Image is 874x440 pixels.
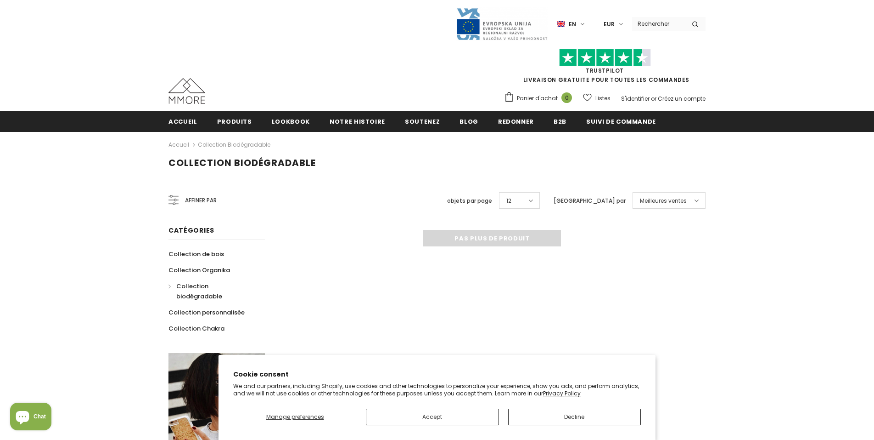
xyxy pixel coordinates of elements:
[233,409,357,425] button: Manage preferences
[447,196,492,206] label: objets par page
[405,111,440,131] a: soutenez
[498,117,534,126] span: Redonner
[217,117,252,126] span: Produits
[7,403,54,433] inbox-online-store-chat: Shopify online store chat
[583,90,611,106] a: Listes
[272,117,310,126] span: Lookbook
[640,196,687,206] span: Meilleures ventes
[217,111,252,131] a: Produits
[658,95,706,103] a: Créez un compte
[168,78,205,104] img: Cas MMORE
[456,7,548,41] img: Javni Razpis
[586,67,624,74] a: TrustPilot
[554,196,626,206] label: [GEOGRAPHIC_DATA] par
[366,409,499,425] button: Accept
[168,266,230,274] span: Collection Organika
[557,20,565,28] img: i-lang-1.png
[168,111,197,131] a: Accueil
[459,111,478,131] a: Blog
[456,20,548,28] a: Javni Razpis
[168,156,316,169] span: Collection biodégradable
[604,20,615,29] span: EUR
[168,308,245,317] span: Collection personnalisée
[498,111,534,131] a: Redonner
[330,117,385,126] span: Notre histoire
[504,91,577,105] a: Panier d'achat 0
[632,17,685,30] input: Search Site
[266,413,324,421] span: Manage preferences
[508,409,641,425] button: Decline
[554,111,566,131] a: B2B
[233,370,641,379] h2: Cookie consent
[651,95,656,103] span: or
[272,111,310,131] a: Lookbook
[185,195,217,206] span: Affiner par
[168,320,224,337] a: Collection Chakra
[168,262,230,278] a: Collection Organika
[504,53,706,84] span: LIVRAISON GRATUITE POUR TOUTES LES COMMANDES
[168,304,245,320] a: Collection personnalisée
[168,139,189,150] a: Accueil
[569,20,576,29] span: en
[168,278,255,304] a: Collection biodégradable
[459,117,478,126] span: Blog
[233,383,641,397] p: We and our partners, including Shopify, use cookies and other technologies to personalize your ex...
[517,94,558,103] span: Panier d'achat
[405,117,440,126] span: soutenez
[330,111,385,131] a: Notre histoire
[586,117,656,126] span: Suivi de commande
[168,226,214,235] span: Catégories
[561,92,572,103] span: 0
[168,324,224,333] span: Collection Chakra
[559,49,651,67] img: Faites confiance aux étoiles pilotes
[168,250,224,258] span: Collection de bois
[586,111,656,131] a: Suivi de commande
[168,117,197,126] span: Accueil
[506,196,511,206] span: 12
[595,94,611,103] span: Listes
[554,117,566,126] span: B2B
[543,389,581,397] a: Privacy Policy
[168,246,224,262] a: Collection de bois
[176,282,222,301] span: Collection biodégradable
[621,95,650,103] a: S'identifier
[198,141,270,149] a: Collection biodégradable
